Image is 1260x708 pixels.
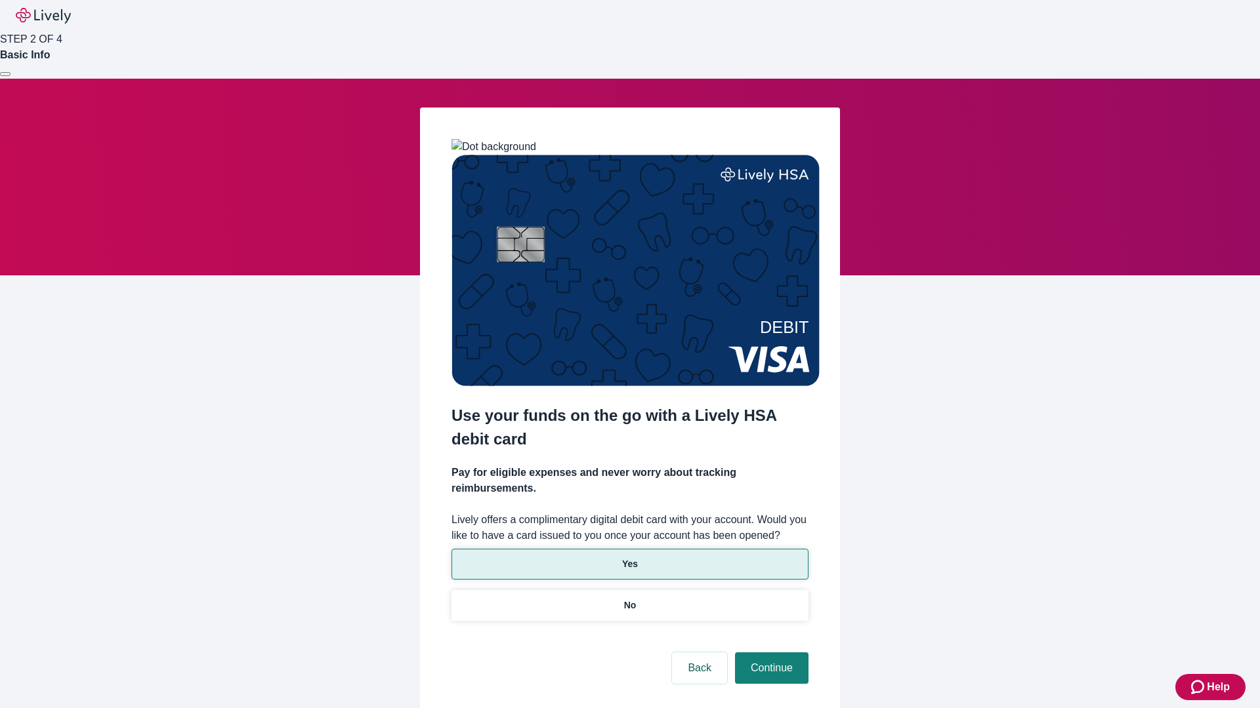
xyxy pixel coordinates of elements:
[624,599,637,612] p: No
[451,139,536,155] img: Dot background
[1191,679,1207,695] svg: Zendesk support icon
[16,8,71,24] img: Lively
[451,465,808,496] h4: Pay for eligible expenses and never worry about tracking reimbursements.
[672,652,727,684] button: Back
[451,155,820,386] img: Debit card
[451,590,808,621] button: No
[735,652,808,684] button: Continue
[622,557,638,571] p: Yes
[1207,679,1230,695] span: Help
[451,404,808,451] h2: Use your funds on the go with a Lively HSA debit card
[451,512,808,543] label: Lively offers a complimentary digital debit card with your account. Would you like to have a card...
[451,549,808,580] button: Yes
[1175,674,1246,700] button: Zendesk support iconHelp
